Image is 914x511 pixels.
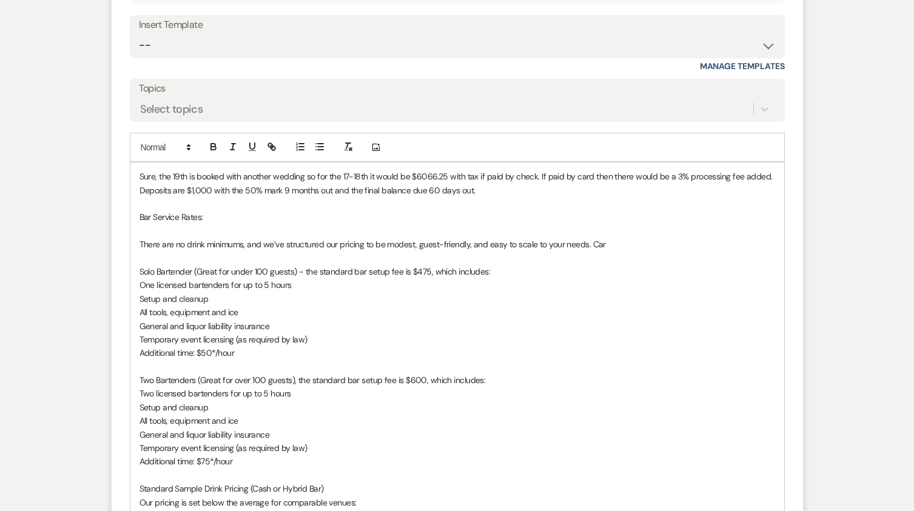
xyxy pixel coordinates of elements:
[139,387,775,400] p: Two licensed bartenders for up to 5 hours
[139,482,775,495] p: Standard Sample Drink Pricing (Cash or Hybrid Bar)
[139,265,775,278] p: Solo Bartender (Great for under 100 guests) - the standard bar setup fee is $475, which includes:
[139,16,776,34] div: Insert Template
[139,401,775,414] p: Setup and cleanup
[139,306,775,319] p: All tools, equipment and ice
[139,496,775,509] p: Our pricing is set below the average for comparable venues:
[139,346,775,359] p: Additional time: $50*/hour
[139,455,775,468] p: Additional time: $75*/hour
[139,170,775,197] p: Sure, the 19th is booked with another wedding so for the 17-18th it would be $6066.25 with tax if...
[139,414,775,427] p: All tools, equipment and ice
[139,333,775,346] p: Temporary event licensing (as required by law)
[139,80,776,98] label: Topics
[700,61,785,72] a: Manage Templates
[139,319,775,333] p: General and liquor liability insurance
[139,373,775,387] p: Two Bartenders (Great for over 100 guests), the standard bar setup fee is $600, which includes:
[139,428,775,441] p: General and liquor liability insurance
[139,210,775,224] p: Bar Service Rates:
[139,278,775,292] p: One licensed bartenders for up to 5 hours
[139,292,775,306] p: Setup and cleanup
[139,238,775,251] p: There are no drink minimums, and we’ve structured our pricing to be modest, guest-friendly, and e...
[139,441,775,455] p: Temporary event licensing (as required by law)
[140,101,203,118] div: Select topics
